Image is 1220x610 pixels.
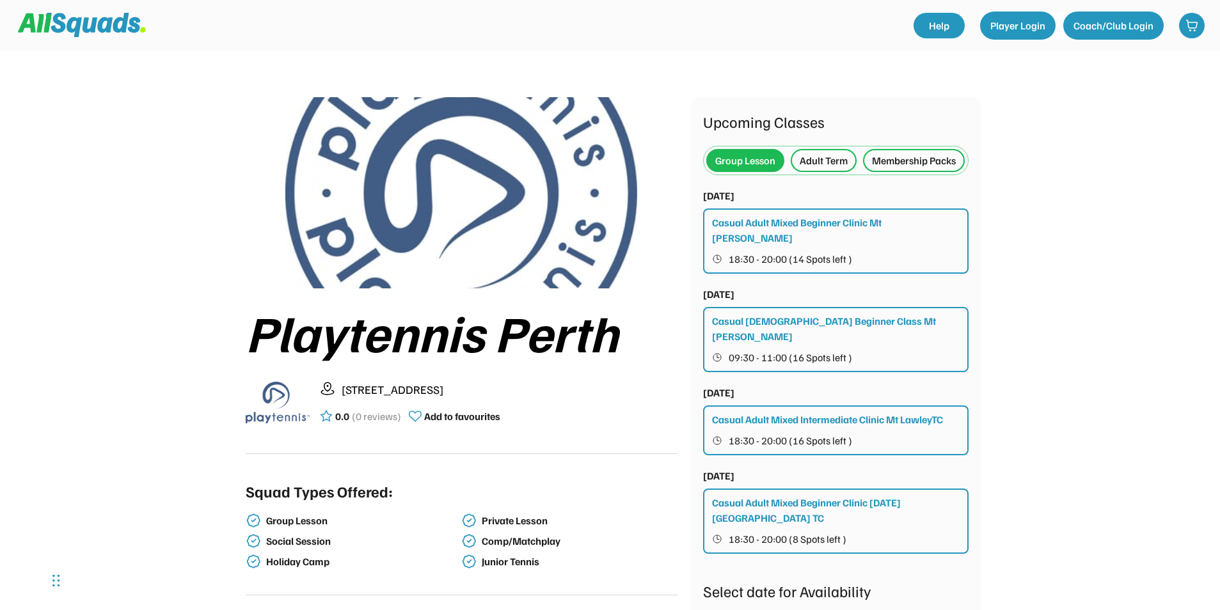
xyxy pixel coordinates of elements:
div: Casual [DEMOGRAPHIC_DATA] Beginner Class Mt [PERSON_NAME] [712,313,961,344]
div: Casual Adult Mixed Intermediate Clinic Mt LawleyTC [712,412,943,427]
div: Group Lesson [715,153,775,168]
div: Holiday Camp [266,556,459,568]
div: Membership Packs [872,153,956,168]
div: Private Lesson [482,515,675,527]
img: Squad%20Logo.svg [18,13,146,37]
div: Squad Types Offered: [246,480,393,503]
span: 09:30 - 11:00 (16 Spots left ) [729,352,852,363]
div: Select date for Availability [703,579,969,602]
img: shopping-cart-01%20%281%29.svg [1185,19,1198,32]
div: [STREET_ADDRESS] [342,381,677,398]
span: 18:30 - 20:00 (14 Spots left ) [729,254,852,264]
img: playtennis%20blue%20logo%201.png [246,370,310,434]
div: Casual Adult Mixed Beginner Clinic Mt [PERSON_NAME] [712,215,961,246]
div: [DATE] [703,385,734,400]
button: Coach/Club Login [1063,12,1164,40]
div: Add to favourites [424,409,500,424]
div: Adult Term [800,153,848,168]
img: check-verified-01.svg [246,513,261,528]
a: Help [914,13,965,38]
div: Group Lesson [266,515,459,527]
div: [DATE] [703,286,734,302]
div: Comp/Matchplay [482,535,675,547]
div: [DATE] [703,188,734,203]
div: Social Session [266,535,459,547]
div: [DATE] [703,468,734,483]
img: check-verified-01.svg [246,533,261,549]
img: check-verified-01.svg [246,554,261,569]
span: 18:30 - 20:00 (16 Spots left ) [729,435,852,446]
img: check-verified-01.svg [461,533,477,549]
div: Playtennis Perth [246,304,677,360]
div: (0 reviews) [352,409,401,424]
button: Player Login [980,12,1056,40]
button: 18:30 - 20:00 (16 Spots left ) [712,432,961,449]
div: Casual Adult Mixed Beginner Clinic [DATE] [GEOGRAPHIC_DATA] TC [712,495,961,526]
div: 0.0 [335,409,349,424]
img: check-verified-01.svg [461,513,477,528]
span: 18:30 - 20:00 (8 Spots left ) [729,534,846,544]
div: Junior Tennis [482,556,675,568]
button: 18:30 - 20:00 (8 Spots left ) [712,531,961,547]
button: 18:30 - 20:00 (14 Spots left ) [712,251,961,267]
div: Upcoming Classes [703,110,969,133]
img: playtennis%20blue%20logo%204.jpg [285,97,637,288]
img: check-verified-01.svg [461,554,477,569]
button: 09:30 - 11:00 (16 Spots left ) [712,349,961,366]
